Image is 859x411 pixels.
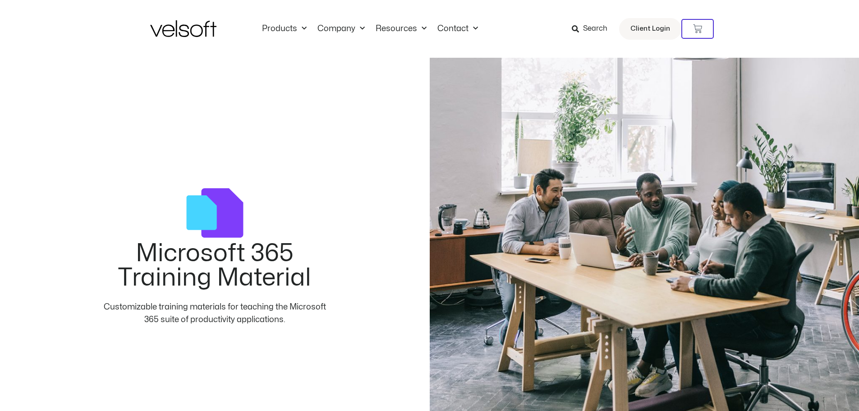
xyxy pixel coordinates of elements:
a: ContactMenu Toggle [432,24,483,34]
a: Search [572,21,614,37]
div: Customizable training materials for teaching the Microsoft 365 suite of productivity applications. [101,301,329,326]
span: Search [583,23,607,35]
img: Velsoft Training Materials [150,20,216,37]
a: ProductsMenu Toggle [257,24,312,34]
h2: Microsoft 365 Training Material [101,241,329,290]
a: CompanyMenu Toggle [312,24,370,34]
img: courses [186,185,243,242]
a: ResourcesMenu Toggle [370,24,432,34]
span: Client Login [630,23,670,35]
nav: Menu [257,24,483,34]
a: Client Login [619,18,681,40]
